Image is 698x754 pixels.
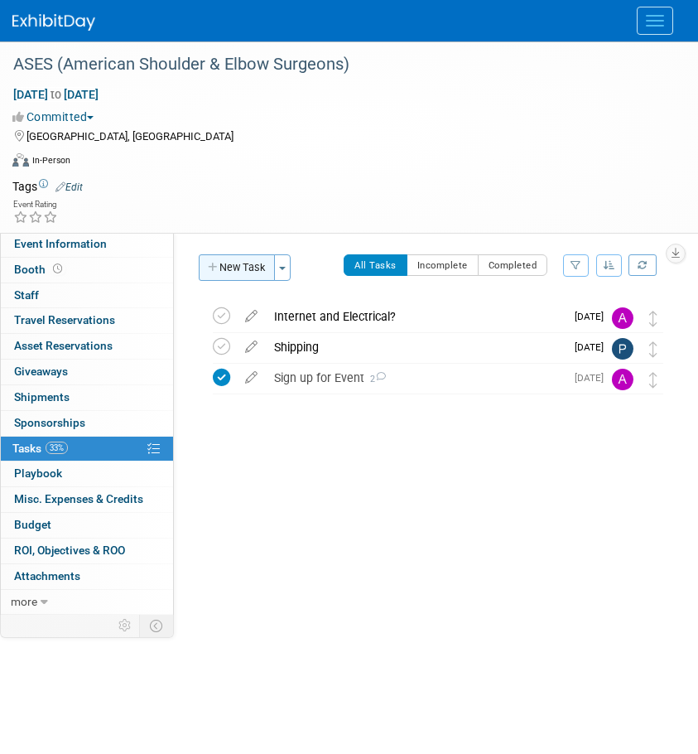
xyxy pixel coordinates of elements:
[1,385,173,410] a: Shipments
[344,254,407,276] button: All Tasks
[31,154,70,167] div: In-Person
[14,263,65,276] span: Booth
[26,130,233,143] span: [GEOGRAPHIC_DATA], [GEOGRAPHIC_DATA]
[14,416,85,429] span: Sponsorships
[14,365,68,378] span: Giveaways
[407,254,479,276] button: Incomplete
[12,178,83,195] td: Tags
[637,7,673,35] button: Menu
[48,88,64,101] span: to
[55,181,83,193] a: Edit
[140,615,174,636] td: Toggle Event Tabs
[11,595,37,608] span: more
[1,283,173,308] a: Staff
[266,333,565,361] div: Shipping
[7,50,665,80] div: ASES (American Shoulder & Elbow Surgeons)
[14,313,115,326] span: Travel Reservations
[1,590,173,615] a: more
[12,87,99,102] span: [DATE] [DATE]
[1,334,173,359] a: Asset Reservations
[266,364,565,392] div: Sign up for Event
[14,492,143,505] span: Misc. Expenses & Credits
[1,360,173,384] a: Giveaways
[1,487,173,512] a: Misc. Expenses & Credits
[14,288,39,302] span: Staff
[612,307,633,329] img: Allison Walsh
[575,311,612,322] span: [DATE]
[575,341,612,353] span: [DATE]
[12,153,29,167] img: Format-Inperson.png
[628,254,657,276] a: Refresh
[50,263,65,275] span: Booth not reserved yet
[1,462,173,486] a: Playbook
[478,254,548,276] button: Completed
[266,302,565,331] div: Internet and Electrical?
[14,466,62,480] span: Playbook
[111,615,140,636] td: Personalize Event Tab Strip
[199,254,275,281] button: New Task
[612,369,633,390] img: Allison Walsh
[1,513,173,538] a: Budget
[237,370,266,385] a: edit
[14,518,51,531] span: Budget
[13,201,58,209] div: Event Rating
[1,564,173,589] a: Attachments
[612,338,633,360] img: Phil S
[12,442,68,455] span: Tasks
[1,411,173,436] a: Sponsorships
[575,372,612,384] span: [DATE]
[649,311,657,326] i: Move task
[1,232,173,257] a: Event Information
[14,390,70,404] span: Shipments
[1,437,173,462] a: Tasks33%
[46,442,68,454] span: 33%
[14,339,113,352] span: Asset Reservations
[1,308,173,333] a: Travel Reservations
[237,340,266,355] a: edit
[237,309,266,324] a: edit
[14,237,107,250] span: Event Information
[1,539,173,563] a: ROI, Objectives & ROO
[649,372,657,388] i: Move task
[14,544,125,557] span: ROI, Objectives & ROO
[1,258,173,283] a: Booth
[12,151,677,176] div: Event Format
[14,569,80,582] span: Attachments
[364,374,386,384] span: 2
[649,341,657,357] i: Move task
[12,109,100,125] button: Committed
[12,14,95,31] img: ExhibitDay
